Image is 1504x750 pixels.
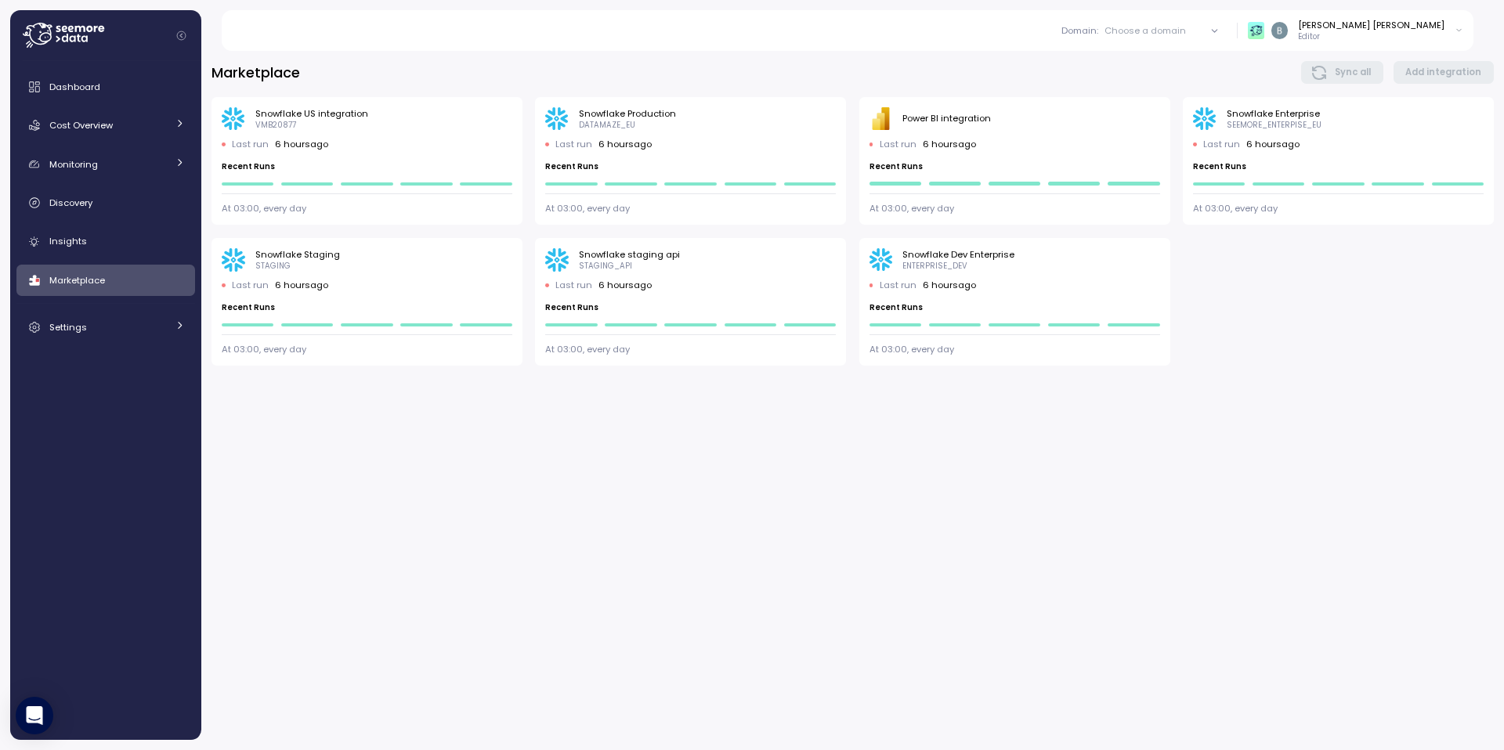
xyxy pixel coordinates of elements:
[1104,24,1186,37] div: Choose a domain
[579,248,680,261] div: Snowflake staging api
[880,138,916,150] p: Last run
[902,261,967,272] div: ENTERPRISE_DEV
[49,81,100,93] span: Dashboard
[1193,202,1278,215] div: At 03:00, every day
[49,158,98,171] span: Monitoring
[923,138,976,150] p: 6 hours ago
[555,138,592,150] p: Last run
[222,202,306,215] div: At 03:00, every day
[555,279,592,291] p: Last run
[1227,107,1320,120] div: Snowflake Enterprise
[16,697,53,734] div: Open Intercom Messenger
[49,197,92,209] span: Discovery
[545,202,630,215] div: At 03:00, every day
[579,107,676,120] div: Snowflake Production
[16,110,195,141] a: Cost Overview
[1298,19,1444,31] div: [PERSON_NAME] [PERSON_NAME]
[255,248,340,261] div: Snowflake Staging
[232,138,269,150] p: Last run
[1246,138,1300,150] p: 6 hours ago
[16,265,195,296] a: Marketplace
[880,279,916,291] p: Last run
[275,279,328,291] p: 6 hours ago
[1335,62,1371,83] span: Sync all
[1203,138,1240,150] p: Last run
[545,302,836,313] p: Recent Runs
[16,149,195,180] a: Monitoring
[222,343,306,355] div: At 03:00, every day
[255,120,296,131] div: VMB20877
[255,261,291,272] div: STAGING
[222,302,512,313] p: Recent Runs
[579,120,635,131] div: DATAMAZE_EU
[1248,22,1264,38] img: 65f98ecb31a39d60f1f315eb.PNG
[869,161,1160,172] p: Recent Runs
[869,343,954,355] div: At 03:00, every day
[49,274,105,287] span: Marketplace
[923,279,976,291] p: 6 hours ago
[1405,62,1481,83] span: Add integration
[1271,22,1288,38] img: ACg8ocJyWE6xOp1B6yfOOo1RrzZBXz9fCX43NtCsscuvf8X-nP99eg=s96-c
[1394,61,1494,84] button: Add integration
[579,261,632,272] div: STAGING_API
[16,226,195,258] a: Insights
[1227,120,1321,131] div: SEEMORE_ENTERPISE_EU
[545,161,836,172] p: Recent Runs
[172,30,191,41] button: Collapse navigation
[232,279,269,291] p: Last run
[598,279,652,291] p: 6 hours ago
[222,161,512,172] p: Recent Runs
[49,235,87,247] span: Insights
[869,202,954,215] div: At 03:00, every day
[275,138,328,150] p: 6 hours ago
[545,343,630,355] div: At 03:00, every day
[1193,161,1484,172] p: Recent Runs
[16,312,195,343] a: Settings
[16,71,195,103] a: Dashboard
[902,248,1014,261] div: Snowflake Dev Enterprise
[1301,61,1383,84] button: Sync all
[598,138,652,150] p: 6 hours ago
[1298,31,1444,42] p: Editor
[255,107,368,120] div: Snowflake US integration
[1061,24,1098,37] p: Domain :
[869,302,1160,313] p: Recent Runs
[16,187,195,218] a: Discovery
[211,63,300,82] h3: Marketplace
[49,119,113,132] span: Cost Overview
[902,112,991,124] div: Power BI integration
[49,321,87,334] span: Settings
